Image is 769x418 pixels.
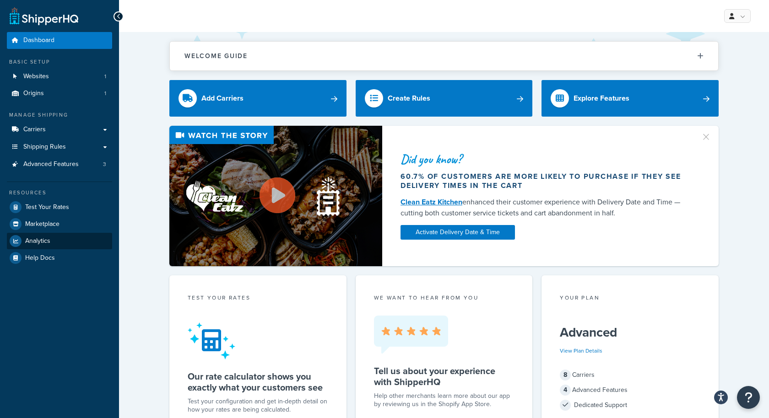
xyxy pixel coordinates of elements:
span: Test Your Rates [25,204,69,211]
div: Carriers [560,369,700,381]
h5: Advanced [560,325,700,340]
a: Analytics [7,233,112,249]
div: Explore Features [574,92,629,105]
span: Advanced Features [23,161,79,168]
span: Carriers [23,126,46,134]
span: 4 [560,385,571,396]
button: Welcome Guide [170,42,718,70]
a: Test Your Rates [7,199,112,215]
div: Dedicated Support [560,399,700,412]
div: Your Plan [560,294,700,304]
a: Activate Delivery Date & Time [401,225,515,240]
a: Add Carriers [169,80,347,117]
button: Open Resource Center [737,386,760,409]
span: Help Docs [25,254,55,262]
p: we want to hear from you [374,294,514,302]
div: Test your configuration and get in-depth detail on how your rates are being calculated. [188,397,328,414]
span: 8 [560,370,571,380]
div: Add Carriers [201,92,244,105]
a: Create Rules [356,80,533,117]
span: Dashboard [23,37,54,44]
a: Dashboard [7,32,112,49]
span: Origins [23,90,44,97]
a: Websites1 [7,68,112,85]
div: Advanced Features [560,384,700,397]
div: Create Rules [388,92,430,105]
span: Websites [23,73,49,80]
h5: Our rate calculator shows you exactly what your customers see [188,371,328,393]
p: Help other merchants learn more about our app by reviewing us in the Shopify App Store. [374,392,514,408]
div: Basic Setup [7,58,112,66]
img: Video thumbnail [169,126,382,266]
div: 60.7% of customers are more likely to purchase if they see delivery times in the cart [401,172,690,190]
a: Carriers [7,121,112,138]
h2: Welcome Guide [184,53,248,59]
span: Marketplace [25,220,60,228]
div: Test your rates [188,294,328,304]
span: Analytics [25,237,50,245]
h5: Tell us about your experience with ShipperHQ [374,365,514,387]
li: Websites [7,68,112,85]
div: enhanced their customer experience with Delivery Date and Time — cutting both customer service ti... [401,197,690,219]
span: 3 [103,161,106,168]
div: Did you know? [401,153,690,166]
a: View Plan Details [560,347,602,355]
a: Explore Features [542,80,719,117]
div: Resources [7,189,112,197]
a: Marketplace [7,216,112,232]
a: Advanced Features3 [7,156,112,173]
a: Clean Eatz Kitchen [401,197,462,207]
a: Help Docs [7,250,112,266]
li: Advanced Features [7,156,112,173]
span: 1 [104,90,106,97]
a: Origins1 [7,85,112,102]
span: 1 [104,73,106,80]
a: Shipping Rules [7,139,112,155]
span: Shipping Rules [23,143,66,151]
div: Manage Shipping [7,111,112,119]
li: Origins [7,85,112,102]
